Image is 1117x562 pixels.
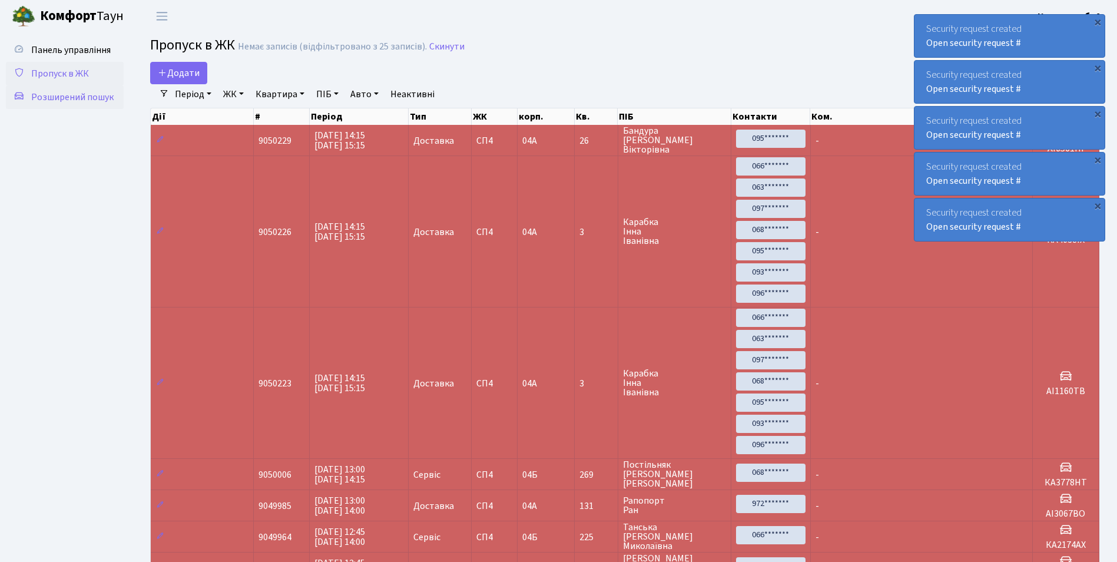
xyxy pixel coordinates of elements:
[926,37,1021,49] a: Open security request #
[314,372,365,395] span: [DATE] 14:15 [DATE] 15:15
[623,217,726,246] span: Карабка Інна Іванівна
[40,6,124,27] span: Таун
[522,134,537,147] span: 04А
[1092,154,1103,166] div: ×
[310,108,408,125] th: Період
[170,84,216,104] a: Період
[314,129,365,152] span: [DATE] 14:15 [DATE] 15:15
[31,67,89,80] span: Пропуск в ЖК
[926,220,1021,233] a: Open security request #
[575,108,618,125] th: Кв.
[522,226,537,239] span: 04А
[150,35,235,55] span: Пропуск в ЖК
[386,84,439,104] a: Неактивні
[314,494,365,517] span: [DATE] 13:00 [DATE] 14:00
[579,533,613,542] span: 225
[413,533,440,542] span: Сервіс
[314,525,365,548] span: [DATE] 12:45 [DATE] 14:00
[914,61,1105,103] div: Security request created
[816,500,819,513] span: -
[6,62,124,85] a: Пропуск в ЖК
[413,379,454,388] span: Доставка
[413,470,440,480] span: Сервіс
[810,108,1032,125] th: Ком.
[1038,234,1094,246] h5: KA4638IX
[522,377,537,390] span: 04А
[6,38,124,62] a: Панель управління
[1038,477,1094,488] h5: КА3778НТ
[150,62,207,84] a: Додати
[579,379,613,388] span: 3
[914,153,1105,195] div: Security request created
[623,369,726,397] span: Карабка Інна Іванівна
[12,5,35,28] img: logo.png
[258,531,291,544] span: 9049964
[816,531,819,544] span: -
[926,128,1021,141] a: Open security request #
[518,108,575,125] th: корп.
[251,84,309,104] a: Квартира
[258,500,291,513] span: 9049985
[409,108,472,125] th: Тип
[623,126,726,154] span: Бандура [PERSON_NAME] Вікторівна
[731,108,811,125] th: Контакти
[1092,108,1103,120] div: ×
[1092,16,1103,28] div: ×
[1038,540,1094,551] h5: КА2174АХ
[314,463,365,486] span: [DATE] 13:00 [DATE] 14:15
[623,523,726,551] span: Танська [PERSON_NAME] Миколаївна
[579,136,613,146] span: 26
[158,67,200,80] span: Додати
[413,136,454,146] span: Доставка
[258,468,291,481] span: 9050006
[476,227,512,237] span: СП4
[623,496,726,515] span: Рапопорт Ран
[914,107,1105,149] div: Security request created
[926,82,1021,95] a: Open security request #
[816,134,819,147] span: -
[914,15,1105,57] div: Security request created
[1038,386,1094,397] h5: AI1160TB
[579,470,613,480] span: 269
[816,377,819,390] span: -
[147,6,177,26] button: Переключити навігацію
[522,531,538,544] span: 04Б
[623,460,726,488] span: Постільняк [PERSON_NAME] [PERSON_NAME]
[816,468,819,481] span: -
[476,501,512,511] span: СП4
[413,227,454,237] span: Доставка
[314,220,365,243] span: [DATE] 14:15 [DATE] 15:15
[1038,508,1094,520] h5: AI3067BO
[238,41,427,52] div: Немає записів (відфільтровано з 25 записів).
[618,108,731,125] th: ПІБ
[346,84,383,104] a: Авто
[522,500,537,513] span: 04А
[311,84,343,104] a: ПІБ
[476,533,512,542] span: СП4
[579,227,613,237] span: 3
[579,501,613,511] span: 131
[258,134,291,147] span: 9050229
[1038,10,1103,23] b: Консьєрж б. 4.
[218,84,248,104] a: ЖК
[31,91,114,104] span: Розширений пошук
[522,468,538,481] span: 04Б
[258,226,291,239] span: 9050226
[816,226,819,239] span: -
[429,41,465,52] a: Скинути
[1092,62,1103,74] div: ×
[6,85,124,109] a: Розширений пошук
[258,377,291,390] span: 9050223
[413,501,454,511] span: Доставка
[151,108,254,125] th: Дії
[1092,200,1103,211] div: ×
[914,199,1105,241] div: Security request created
[476,136,512,146] span: СП4
[476,470,512,480] span: СП4
[40,6,97,25] b: Комфорт
[926,174,1021,187] a: Open security request #
[254,108,310,125] th: #
[31,44,111,57] span: Панель управління
[1038,9,1103,24] a: Консьєрж б. 4.
[476,379,512,388] span: СП4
